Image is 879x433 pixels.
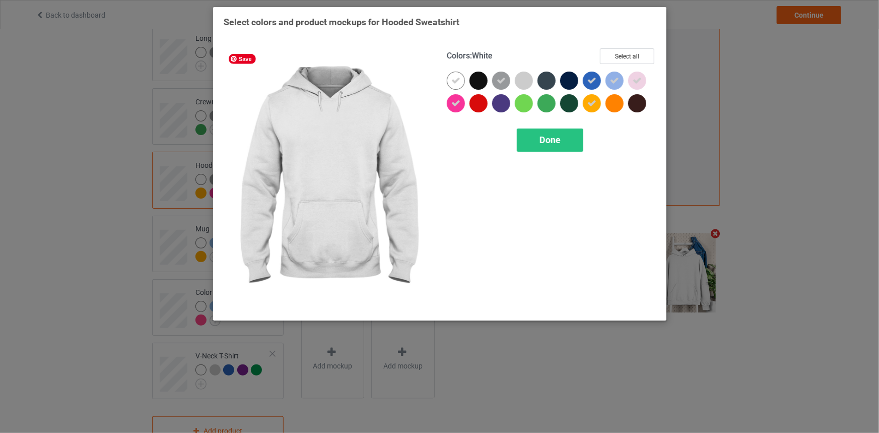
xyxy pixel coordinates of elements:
[229,54,256,64] span: Save
[447,51,470,60] span: Colors
[472,51,493,60] span: White
[224,48,433,310] img: regular.jpg
[600,48,654,64] button: Select all
[224,17,459,27] span: Select colors and product mockups for Hooded Sweatshirt
[539,135,561,145] span: Done
[447,51,493,61] h4: :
